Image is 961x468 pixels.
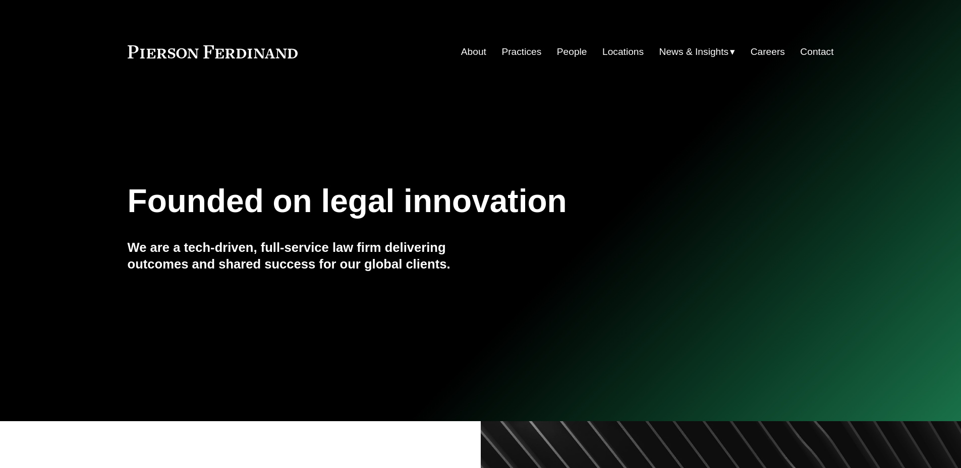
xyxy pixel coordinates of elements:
h1: Founded on legal innovation [128,183,716,220]
span: News & Insights [659,43,729,61]
a: About [461,42,486,61]
a: folder dropdown [659,42,736,61]
a: Contact [800,42,833,61]
a: Locations [602,42,644,61]
a: Practices [501,42,541,61]
a: Careers [751,42,785,61]
h4: We are a tech-driven, full-service law firm delivering outcomes and shared success for our global... [128,239,481,272]
a: People [557,42,587,61]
